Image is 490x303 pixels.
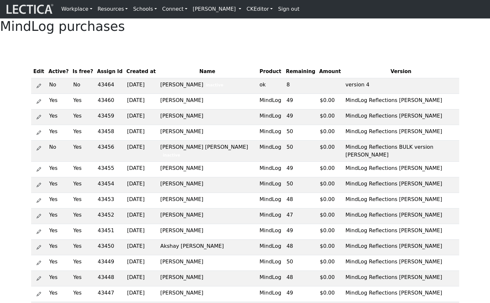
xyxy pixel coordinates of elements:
span: 49 [286,113,293,119]
span: 50 [286,259,293,265]
div: Yes [73,289,93,297]
div: MindLog Reflections [PERSON_NAME] [345,164,456,172]
th: Created at [125,65,158,78]
span: $0.00 [320,113,335,119]
div: Yes [49,227,68,234]
td: 43459 [95,109,125,125]
span: $0.00 [320,259,335,265]
span: $0.00 [320,274,335,280]
span: 48 [286,274,293,280]
div: MindLog Reflections [PERSON_NAME] [345,273,456,281]
div: Yes [49,112,68,120]
th: Assign Id [95,65,125,78]
span: 8 [286,82,290,88]
div: MindLog Reflections [PERSON_NAME] [345,128,456,135]
span: 49 [286,165,293,171]
td: MindLog [257,271,284,286]
td: [DATE] [125,125,158,140]
a: Sign out [275,3,302,16]
td: MindLog [257,286,284,302]
td: [DATE] [125,177,158,193]
div: Yes [73,211,93,219]
div: MindLog Reflections [PERSON_NAME] [345,211,456,219]
td: [PERSON_NAME] [158,94,257,109]
div: Yes [73,242,93,250]
td: 43454 [95,177,125,193]
td: 43455 [95,161,125,177]
div: Yes [49,242,68,250]
div: Yes [49,273,68,281]
td: [PERSON_NAME] [158,255,257,271]
div: MindLog Reflections BULK version [PERSON_NAME] [345,143,456,159]
img: lecticalive [5,3,54,15]
td: Akshay [PERSON_NAME] [158,239,257,255]
div: Yes [73,227,93,234]
div: MindLog Reflections [PERSON_NAME] [345,227,456,234]
th: Edit [31,65,47,78]
td: 43447 [95,286,125,302]
td: [DATE] [125,224,158,239]
td: MindLog [257,94,284,109]
span: 48 [286,243,293,249]
td: [DATE] [125,239,158,255]
div: Yes [49,128,68,135]
td: MindLog [257,125,284,140]
span: 49 [286,290,293,296]
span: 48 [286,196,293,202]
span: $0.00 [320,181,335,187]
div: Yes [73,164,93,172]
span: $0.00 [320,212,335,218]
div: MindLog Reflections [PERSON_NAME] [345,180,456,188]
td: [DATE] [125,109,158,125]
td: [PERSON_NAME] [PERSON_NAME] [158,140,257,161]
a: Workplace [59,3,95,16]
td: 43450 [95,239,125,255]
td: [PERSON_NAME] [158,78,257,94]
div: MindLog Reflections [PERSON_NAME] [345,289,456,297]
th: Product [257,65,284,78]
td: [DATE] [125,271,158,286]
span: $0.00 [320,165,335,171]
div: MindLog Reflections [PERSON_NAME] [345,258,456,266]
span: $0.00 [320,227,335,234]
td: [PERSON_NAME] [158,286,257,302]
td: MindLog [257,193,284,208]
th: Is free? [71,65,95,78]
span: 49 [286,97,293,103]
span: $0.00 [320,128,335,134]
div: No [49,81,68,89]
td: [PERSON_NAME] [158,109,257,125]
div: MindLog Reflections [PERSON_NAME] [345,242,456,250]
a: CKEditor [244,3,275,16]
td: 43448 [95,271,125,286]
td: MindLog [257,161,284,177]
div: Yes [49,289,68,297]
div: Yes [73,112,93,120]
th: Version [343,65,459,78]
td: [DATE] [125,140,158,161]
div: Yes [49,164,68,172]
span: inactive [160,152,183,158]
span: 50 [286,144,293,150]
a: [PERSON_NAME] [190,3,244,16]
td: [DATE] [125,161,158,177]
div: Yes [73,258,93,266]
span: $0.00 [320,290,335,296]
div: Yes [49,180,68,188]
div: MindLog Reflections [PERSON_NAME] [345,112,456,120]
td: 43451 [95,224,125,239]
td: 43458 [95,125,125,140]
th: Amount [317,65,343,78]
td: 43456 [95,140,125,161]
div: Yes [73,128,93,135]
td: [DATE] [125,193,158,208]
td: [PERSON_NAME] [158,193,257,208]
span: $0.00 [320,97,335,103]
a: Resources [95,3,131,16]
span: $0.00 [320,243,335,249]
td: [DATE] [125,208,158,224]
div: Yes [73,96,93,104]
a: Connect [160,3,190,16]
td: [PERSON_NAME] [158,177,257,193]
td: 43453 [95,193,125,208]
